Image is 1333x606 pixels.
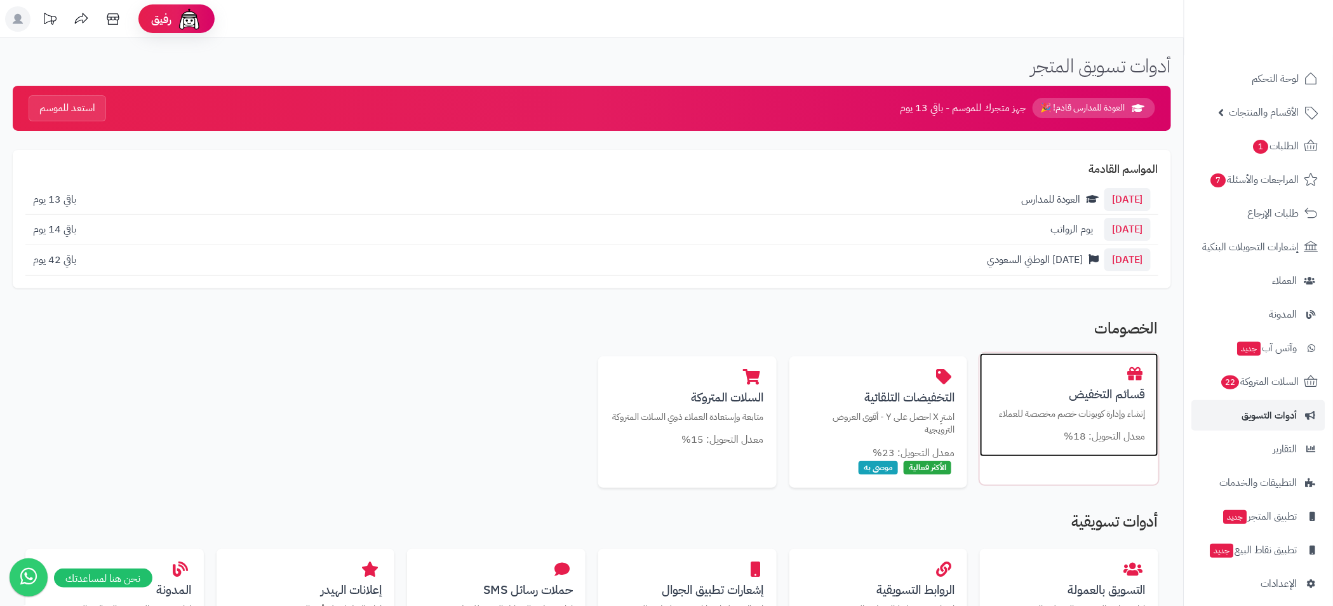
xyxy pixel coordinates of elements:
[1273,272,1297,290] span: العملاء
[25,320,1158,343] h2: الخصومات
[1254,140,1269,154] span: 1
[1104,218,1151,241] span: [DATE]
[873,445,955,461] small: معدل التحويل: 23%
[1021,192,1080,207] span: العودة للمدارس
[25,513,1158,536] h2: أدوات تسويقية
[1192,434,1325,464] a: التقارير
[1192,535,1325,565] a: تطبيق نقاط البيعجديد
[1261,575,1297,593] span: الإعدادات
[1192,501,1325,532] a: تطبيق المتجرجديد
[1192,131,1325,161] a: الطلبات1
[987,252,1083,267] span: [DATE] الوطني السعودي
[598,356,777,461] a: السلات المتروكةمتابعة وإستعادة العملاء ذوي السلات المتروكة معدل التحويل: 15%
[420,583,573,596] h3: حملات رسائل SMS
[1248,205,1299,222] span: طلبات الإرجاع
[1221,373,1299,391] span: السلات المتروكة
[611,410,764,424] p: متابعة وإستعادة العملاء ذوي السلات المتروكة
[1064,429,1146,444] small: معدل التحويل: 18%
[33,222,76,237] span: باقي 14 يوم
[993,407,1146,421] p: إنشاء وإدارة كوبونات خصم مخصصة للعملاء
[1209,541,1297,559] span: تطبيق نقاط البيع
[29,95,106,121] button: استعد للموسم
[993,583,1146,596] h3: التسويق بالعمولة
[1236,339,1297,357] span: وآتس آب
[802,391,955,404] h3: التخفيضات التلقائية
[1192,468,1325,498] a: التطبيقات والخدمات
[33,252,76,267] span: باقي 42 يوم
[802,410,955,436] p: اشترِ X احصل على Y - أقوى العروض الترويجية
[900,101,1026,116] span: جهز متجرك للموسم - باقي 13 يوم
[1222,375,1240,389] span: 22
[859,461,898,475] span: موصى به
[33,192,76,207] span: باقي 13 يوم
[1229,104,1299,121] span: الأقسام والمنتجات
[1252,137,1299,155] span: الطلبات
[1192,569,1325,599] a: الإعدادات
[1192,367,1325,397] a: السلات المتروكة22
[1238,342,1261,356] span: جديد
[1033,98,1155,118] span: العودة للمدارس قادم! 🎉
[34,6,65,35] a: تحديثات المنصة
[1192,400,1325,431] a: أدوات التسويق
[151,11,171,27] span: رفيق
[1224,510,1247,524] span: جديد
[904,461,951,475] span: الأكثر فعالية
[1104,188,1151,211] span: [DATE]
[1211,173,1226,187] span: 7
[1269,306,1297,323] span: المدونة
[611,583,764,596] h3: إشعارات تطبيق الجوال
[1192,64,1325,94] a: لوحة التحكم
[1192,198,1325,229] a: طلبات الإرجاع
[682,432,764,447] small: معدل التحويل: 15%
[1031,55,1171,76] h1: أدوات تسويق المتجر
[1203,238,1299,256] span: إشعارات التحويلات البنكية
[1192,232,1325,262] a: إشعارات التحويلات البنكية
[980,353,1158,457] a: قسائم التخفيضإنشاء وإدارة كوبونات خصم مخصصة للعملاء معدل التحويل: 18%
[1104,248,1151,271] span: [DATE]
[789,356,968,488] a: التخفيضات التلقائيةاشترِ X احصل على Y - أقوى العروض الترويجية معدل التحويل: 23% الأكثر فعالية موص...
[993,387,1146,401] h3: قسائم التخفيض
[1220,474,1297,492] span: التطبيقات والخدمات
[25,163,1158,175] h2: المواسم القادمة
[1192,333,1325,363] a: وآتس آبجديد
[1192,266,1325,296] a: العملاء
[1192,165,1325,195] a: المراجعات والأسئلة7
[1273,440,1297,458] span: التقارير
[802,583,955,596] h3: الروابط التسويقية
[1222,508,1297,525] span: تطبيق المتجر
[1210,544,1234,558] span: جديد
[611,391,764,404] h3: السلات المتروكة
[1242,407,1297,424] span: أدوات التسويق
[1192,299,1325,330] a: المدونة
[229,583,382,596] h3: إعلانات الهيدر
[177,6,202,32] img: ai-face.png
[1210,171,1299,189] span: المراجعات والأسئلة
[1252,70,1299,88] span: لوحة التحكم
[1050,222,1093,237] span: يوم الرواتب
[38,583,191,596] h3: المدونة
